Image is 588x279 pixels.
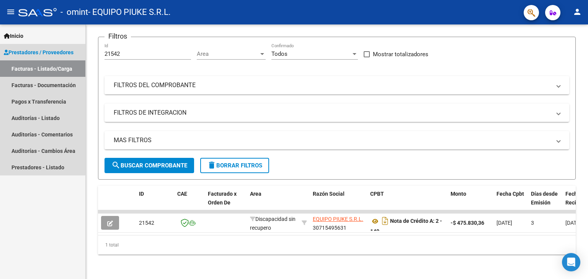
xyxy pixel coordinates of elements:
[370,191,384,197] span: CPBT
[114,109,551,117] mat-panel-title: FILTROS DE INTEGRACION
[310,186,367,219] datatable-header-cell: Razón Social
[114,81,551,89] mat-panel-title: FILTROS DEL COMPROBANTE
[531,191,558,206] span: Días desde Emisión
[380,215,390,227] i: Descargar documento
[136,186,174,219] datatable-header-cell: ID
[448,186,493,219] datatable-header-cell: Monto
[174,186,205,219] datatable-header-cell: CAE
[139,220,154,226] span: 21542
[573,7,582,16] mat-icon: person
[200,158,269,173] button: Borrar Filtros
[565,191,587,206] span: Fecha Recibido
[562,253,580,271] div: Open Intercom Messenger
[207,162,262,169] span: Borrar Filtros
[208,191,237,206] span: Facturado x Orden De
[207,161,216,170] mat-icon: delete
[105,31,131,42] h3: Filtros
[247,186,299,219] datatable-header-cell: Area
[105,76,569,94] mat-expansion-panel-header: FILTROS DEL COMPROBANTE
[60,4,88,21] span: - omint
[6,7,15,16] mat-icon: menu
[250,216,296,231] span: Discapacidad sin recupero
[105,104,569,122] mat-expansion-panel-header: FILTROS DE INTEGRACION
[114,136,551,144] mat-panel-title: MAS FILTROS
[313,191,345,197] span: Razón Social
[565,220,581,226] span: [DATE]
[497,220,512,226] span: [DATE]
[370,218,442,235] strong: Nota de Crédito A: 2 - 149
[111,161,121,170] mat-icon: search
[197,50,259,57] span: Area
[4,48,73,57] span: Prestadores / Proveedores
[313,215,364,231] div: 30715495631
[367,186,448,219] datatable-header-cell: CPBT
[177,191,187,197] span: CAE
[139,191,144,197] span: ID
[373,50,428,59] span: Mostrar totalizadores
[451,220,484,226] strong: -$ 475.830,36
[531,220,534,226] span: 3
[271,50,287,57] span: Todos
[105,131,569,149] mat-expansion-panel-header: MAS FILTROS
[88,4,171,21] span: - EQUIPO PIUKE S.R.L.
[205,186,247,219] datatable-header-cell: Facturado x Orden De
[451,191,466,197] span: Monto
[313,216,363,222] span: EQUIPO PIUKE S.R.L.
[105,158,194,173] button: Buscar Comprobante
[497,191,524,197] span: Fecha Cpbt
[98,235,576,255] div: 1 total
[250,191,261,197] span: Area
[528,186,562,219] datatable-header-cell: Días desde Emisión
[493,186,528,219] datatable-header-cell: Fecha Cpbt
[111,162,187,169] span: Buscar Comprobante
[4,32,23,40] span: Inicio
